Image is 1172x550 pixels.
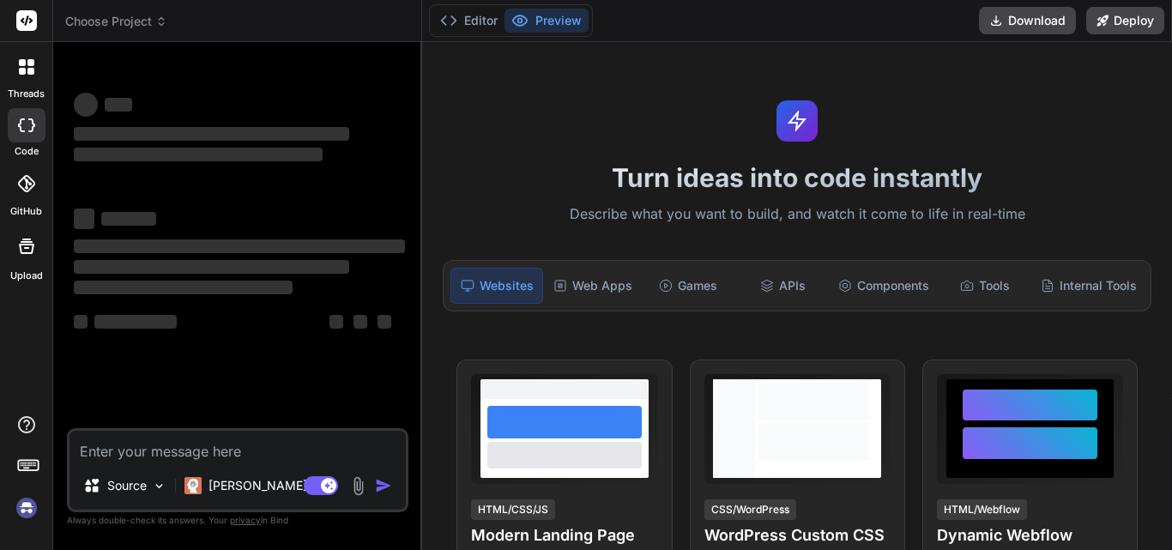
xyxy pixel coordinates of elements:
[704,523,891,547] h4: WordPress Custom CSS
[939,268,1030,304] div: Tools
[471,499,555,520] div: HTML/CSS/JS
[12,493,41,523] img: signin
[152,479,166,493] img: Pick Models
[831,268,936,304] div: Components
[432,162,1162,193] h1: Turn ideas into code instantly
[67,512,408,529] p: Always double-check its answers. Your in Bind
[74,127,349,141] span: ‌
[1034,268,1144,304] div: Internal Tools
[74,281,293,294] span: ‌
[74,209,94,229] span: ‌
[105,98,132,112] span: ‌
[10,204,42,219] label: GitHub
[65,13,167,30] span: Choose Project
[737,268,828,304] div: APIs
[353,315,367,329] span: ‌
[450,268,543,304] div: Websites
[547,268,639,304] div: Web Apps
[74,148,323,161] span: ‌
[107,477,147,494] p: Source
[74,93,98,117] span: ‌
[937,499,1027,520] div: HTML/Webflow
[643,268,734,304] div: Games
[378,315,391,329] span: ‌
[74,239,405,253] span: ‌
[74,315,88,329] span: ‌
[1086,7,1164,34] button: Deploy
[8,87,45,101] label: threads
[10,269,43,283] label: Upload
[15,144,39,159] label: code
[208,477,336,494] p: [PERSON_NAME] 4 S..
[348,476,368,496] img: attachment
[471,523,657,547] h4: Modern Landing Page
[504,9,589,33] button: Preview
[979,7,1076,34] button: Download
[433,9,504,33] button: Editor
[230,515,261,525] span: privacy
[74,260,349,274] span: ‌
[184,477,202,494] img: Claude 4 Sonnet
[329,315,343,329] span: ‌
[375,477,392,494] img: icon
[704,499,796,520] div: CSS/WordPress
[101,212,156,226] span: ‌
[432,203,1162,226] p: Describe what you want to build, and watch it come to life in real-time
[94,315,177,329] span: ‌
